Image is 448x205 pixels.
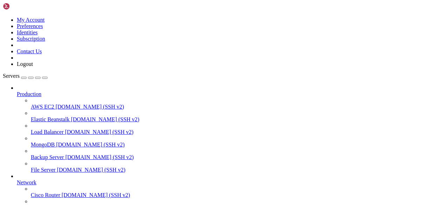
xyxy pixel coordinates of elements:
[31,148,445,160] li: Backup Server [DOMAIN_NAME] (SSH v2)
[17,61,33,67] a: Logout
[17,29,38,35] a: Identities
[31,97,445,110] li: AWS EC2 [DOMAIN_NAME] (SSH v2)
[31,135,445,148] li: MongoDB [DOMAIN_NAME] (SSH v2)
[17,36,45,42] a: Subscription
[31,116,445,123] a: Elastic Beanstalk [DOMAIN_NAME] (SSH v2)
[31,142,55,148] span: MongoDB
[31,160,445,173] li: File Server [DOMAIN_NAME] (SSH v2)
[71,116,140,122] span: [DOMAIN_NAME] (SSH v2)
[17,179,445,186] a: Network
[3,73,20,79] span: Servers
[31,154,64,160] span: Backup Server
[17,179,36,185] span: Network
[65,129,134,135] span: [DOMAIN_NAME] (SSH v2)
[31,192,445,198] a: Cisco Router [DOMAIN_NAME] (SSH v2)
[31,167,56,173] span: File Server
[56,142,125,148] span: [DOMAIN_NAME] (SSH v2)
[31,104,54,110] span: AWS EC2
[62,192,130,198] span: [DOMAIN_NAME] (SSH v2)
[3,73,48,79] a: Servers
[17,91,41,97] span: Production
[56,104,124,110] span: [DOMAIN_NAME] (SSH v2)
[17,17,45,23] a: My Account
[31,116,70,122] span: Elastic Beanstalk
[3,3,43,10] img: Shellngn
[17,85,445,173] li: Production
[65,154,134,160] span: [DOMAIN_NAME] (SSH v2)
[57,167,126,173] span: [DOMAIN_NAME] (SSH v2)
[31,104,445,110] a: AWS EC2 [DOMAIN_NAME] (SSH v2)
[31,123,445,135] li: Load Balancer [DOMAIN_NAME] (SSH v2)
[31,154,445,160] a: Backup Server [DOMAIN_NAME] (SSH v2)
[31,110,445,123] li: Elastic Beanstalk [DOMAIN_NAME] (SSH v2)
[31,129,64,135] span: Load Balancer
[31,129,445,135] a: Load Balancer [DOMAIN_NAME] (SSH v2)
[31,192,60,198] span: Cisco Router
[31,186,445,198] li: Cisco Router [DOMAIN_NAME] (SSH v2)
[17,48,42,54] a: Contact Us
[31,167,445,173] a: File Server [DOMAIN_NAME] (SSH v2)
[31,142,445,148] a: MongoDB [DOMAIN_NAME] (SSH v2)
[17,23,43,29] a: Preferences
[17,91,445,97] a: Production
